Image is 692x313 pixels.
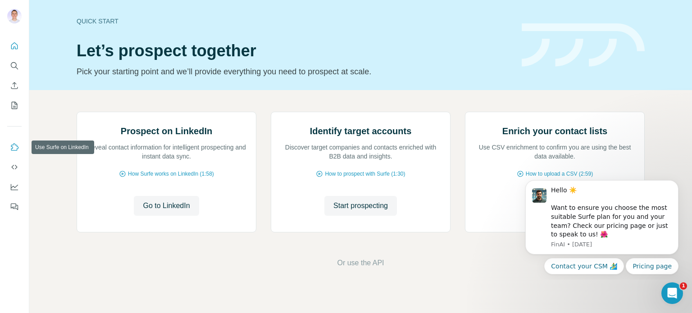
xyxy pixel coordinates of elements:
[7,199,22,215] button: Feedback
[7,179,22,195] button: Dashboard
[324,196,397,216] button: Start prospecting
[526,170,593,178] span: How to upload a CSV (2:59)
[333,200,388,211] span: Start prospecting
[7,38,22,54] button: Quick start
[86,143,247,161] p: Reveal contact information for intelligent prospecting and instant data sync.
[128,170,214,178] span: How Surfe works on LinkedIn (1:58)
[7,77,22,94] button: Enrich CSV
[310,125,412,137] h2: Identify target accounts
[7,159,22,175] button: Use Surfe API
[280,143,441,161] p: Discover target companies and contacts enriched with B2B data and insights.
[7,97,22,113] button: My lists
[680,282,687,290] span: 1
[77,17,511,26] div: Quick start
[121,125,212,137] h2: Prospect on LinkedIn
[337,258,384,268] button: Or use the API
[512,172,692,280] iframe: Intercom notifications message
[474,143,635,161] p: Use CSV enrichment to confirm you are using the best data available.
[143,200,190,211] span: Go to LinkedIn
[134,196,199,216] button: Go to LinkedIn
[7,58,22,74] button: Search
[77,65,511,78] p: Pick your starting point and we’ll provide everything you need to prospect at scale.
[522,23,645,67] img: banner
[7,9,22,23] img: Avatar
[325,170,405,178] span: How to prospect with Surfe (1:30)
[77,42,511,60] h1: Let’s prospect together
[7,139,22,155] button: Use Surfe on LinkedIn
[502,125,607,137] h2: Enrich your contact lists
[661,282,683,304] iframe: Intercom live chat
